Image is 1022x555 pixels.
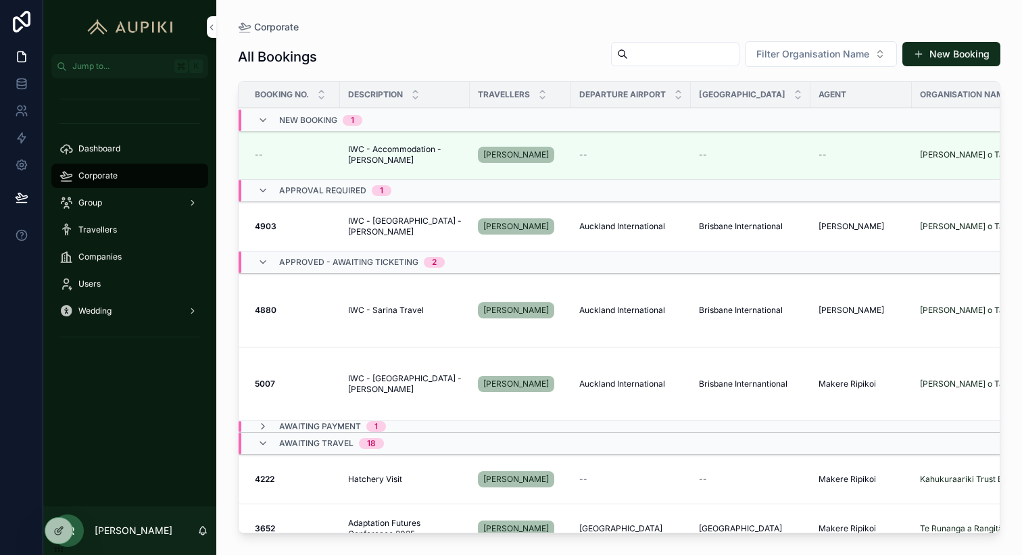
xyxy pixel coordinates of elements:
strong: 3652 [255,523,275,533]
span: Wedding [78,306,112,316]
span: IWC - Sarina Travel [348,305,424,316]
strong: 4222 [255,474,274,484]
span: Auckland International [579,305,665,316]
a: [PERSON_NAME] [478,218,554,235]
span: [PERSON_NAME] [819,221,884,232]
span: -- [819,149,827,160]
span: Filter Organisation Name [756,47,869,61]
span: -- [579,149,587,160]
a: Adaptation Futures Conference 2025 [348,518,462,539]
a: Kahukuraariki Trust Board [920,474,1016,485]
a: [PERSON_NAME] [478,144,563,166]
span: [GEOGRAPHIC_DATA] [699,523,782,534]
span: Brisbane International [699,305,783,316]
strong: 4903 [255,221,276,231]
strong: 4880 [255,305,276,315]
a: [PERSON_NAME] [819,221,904,232]
a: Makere Ripikoi [819,523,904,534]
span: K [191,61,201,72]
span: Description [348,89,403,100]
a: [PERSON_NAME] [478,216,563,237]
a: [PERSON_NAME] o Tainui [920,221,1016,232]
a: Auckland International [579,305,683,316]
span: Group [78,197,102,208]
span: Approved - Awaiting ticketing [279,257,418,268]
a: Travellers [51,218,208,242]
a: [PERSON_NAME] o Tainui [920,379,1016,389]
span: Companies [78,251,122,262]
a: [GEOGRAPHIC_DATA] [579,523,683,534]
a: Corporate [51,164,208,188]
span: Awaiting Payment [279,421,361,432]
a: Te Runanga a Rangitāne o Wairau [920,523,1016,534]
a: [PERSON_NAME] [478,471,554,487]
span: Dashboard [78,143,120,154]
span: [PERSON_NAME] [483,221,549,232]
a: [PERSON_NAME] [478,468,563,490]
span: New Booking [279,115,337,126]
a: Group [51,191,208,215]
span: Organisation Name [920,89,1008,100]
a: [PERSON_NAME] [819,305,904,316]
p: [PERSON_NAME] [95,524,172,537]
div: 1 [374,421,378,432]
a: -- [255,149,332,160]
span: Departure Airport [579,89,666,100]
a: -- [699,149,802,160]
a: 4880 [255,305,332,316]
span: -- [255,149,263,160]
span: Auckland International [579,379,665,389]
a: [PERSON_NAME] [478,518,563,539]
a: [PERSON_NAME] [478,147,554,163]
a: 4222 [255,474,332,485]
strong: 5007 [255,379,275,389]
a: 4903 [255,221,332,232]
span: Brisbane Internantional [699,379,787,389]
a: Hatchery Visit [348,474,462,485]
span: IWC - [GEOGRAPHIC_DATA] - [PERSON_NAME] [348,216,462,237]
span: Auckland International [579,221,665,232]
div: 2 [432,257,437,268]
button: New Booking [902,42,1000,66]
a: Wedding [51,299,208,323]
a: IWC - Accommodation - [PERSON_NAME] [348,144,462,166]
a: [PERSON_NAME] o Tainui [920,149,1016,160]
span: [PERSON_NAME] [483,474,549,485]
span: Makere Ripikoi [819,379,876,389]
span: -- [699,149,707,160]
span: [PERSON_NAME] [819,305,884,316]
span: Makere Ripikoi [819,474,876,485]
a: -- [579,149,683,160]
a: [PERSON_NAME] [478,299,563,321]
a: IWC - Sarina Travel [348,305,462,316]
span: Jump to... [72,61,169,72]
a: [PERSON_NAME] [478,521,554,537]
a: [PERSON_NAME] o Tainui [920,305,1016,316]
span: Corporate [254,20,299,34]
a: 3652 [255,523,332,534]
h1: All Bookings [238,47,317,66]
a: -- [579,474,683,485]
span: [GEOGRAPHIC_DATA] [699,89,785,100]
a: -- [819,149,904,160]
a: Brisbane International [699,221,802,232]
a: [PERSON_NAME] [478,302,554,318]
a: -- [699,474,802,485]
span: Users [78,279,101,289]
span: -- [699,474,707,485]
a: Users [51,272,208,296]
span: Makere Ripikoi [819,523,876,534]
a: Makere Ripikoi [819,379,904,389]
a: Corporate [238,20,299,34]
a: [GEOGRAPHIC_DATA] [699,523,802,534]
